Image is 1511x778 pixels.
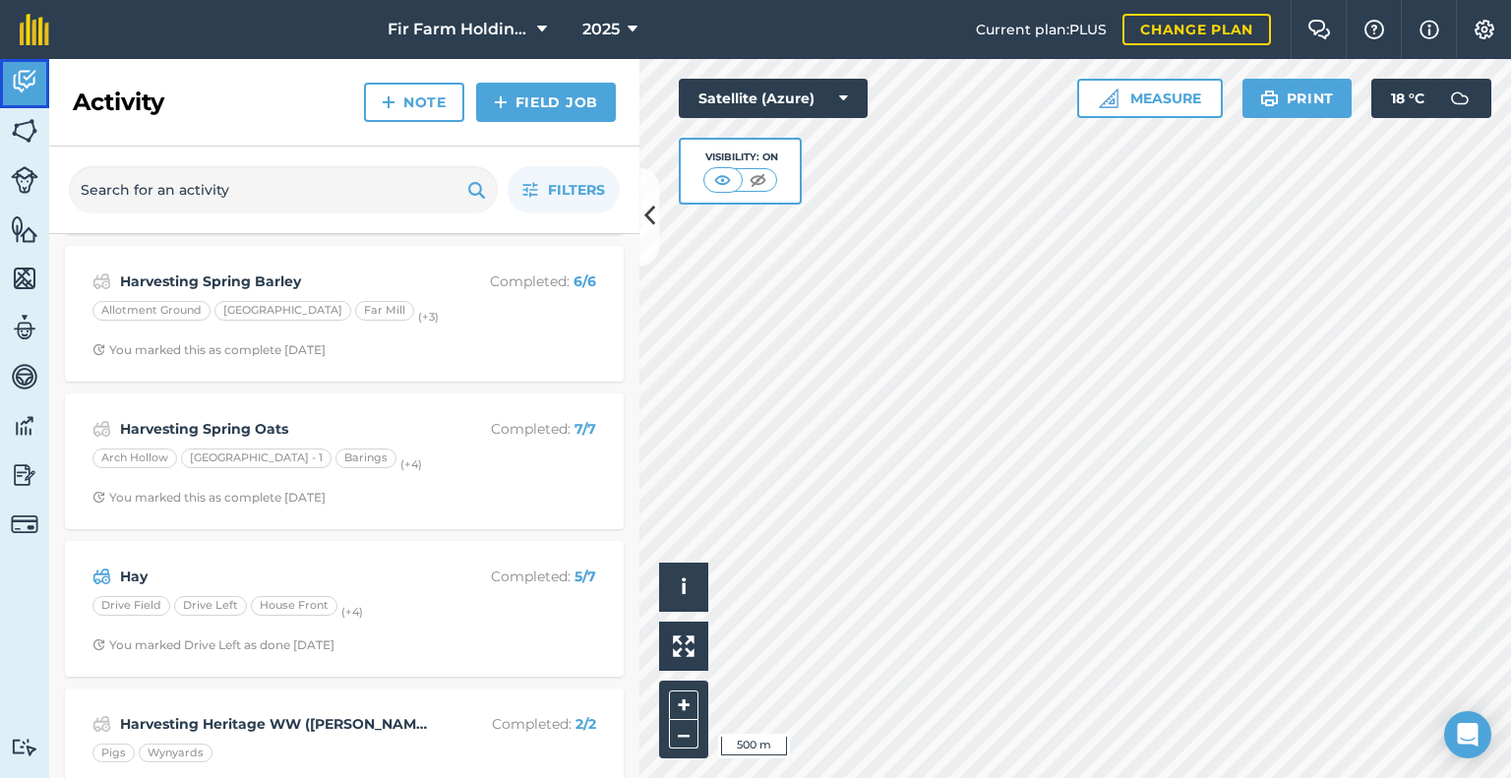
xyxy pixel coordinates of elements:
img: svg+xml;base64,PD94bWwgdmVyc2lvbj0iMS4wIiBlbmNvZGluZz0idXRmLTgiPz4KPCEtLSBHZW5lcmF0b3I6IEFkb2JlIE... [11,510,38,538]
strong: Harvesting Spring Oats [120,418,432,440]
img: svg+xml;base64,PD94bWwgdmVyc2lvbj0iMS4wIiBlbmNvZGluZz0idXRmLTgiPz4KPCEtLSBHZW5lcmF0b3I6IEFkb2JlIE... [11,313,38,342]
div: Drive Left [174,596,247,616]
strong: Harvesting Heritage WW ([PERSON_NAME]) [120,713,432,735]
p: Completed : [440,713,596,735]
img: svg+xml;base64,PD94bWwgdmVyc2lvbj0iMS4wIiBlbmNvZGluZz0idXRmLTgiPz4KPCEtLSBHZW5lcmF0b3I6IEFkb2JlIE... [92,269,111,293]
img: svg+xml;base64,PHN2ZyB4bWxucz0iaHR0cDovL3d3dy53My5vcmcvMjAwMC9zdmciIHdpZHRoPSI1NiIgaGVpZ2h0PSI2MC... [11,264,38,293]
a: Note [364,83,464,122]
div: You marked this as complete [DATE] [92,490,326,506]
strong: 6 / 6 [574,272,596,290]
img: svg+xml;base64,PD94bWwgdmVyc2lvbj0iMS4wIiBlbmNvZGluZz0idXRmLTgiPz4KPCEtLSBHZW5lcmF0b3I6IEFkb2JlIE... [11,362,38,391]
img: svg+xml;base64,PHN2ZyB4bWxucz0iaHR0cDovL3d3dy53My5vcmcvMjAwMC9zdmciIHdpZHRoPSIxOSIgaGVpZ2h0PSIyNC... [467,178,486,202]
div: Drive Field [92,596,170,616]
strong: 2 / 2 [575,715,596,733]
small: (+ 4 ) [400,457,422,471]
img: svg+xml;base64,PD94bWwgdmVyc2lvbj0iMS4wIiBlbmNvZGluZz0idXRmLTgiPz4KPCEtLSBHZW5lcmF0b3I6IEFkb2JlIE... [11,411,38,441]
div: Far Mill [355,301,414,321]
img: Clock with arrow pointing clockwise [92,343,105,356]
span: 18 ° C [1391,79,1424,118]
div: Pigs [92,744,135,763]
div: House Front [251,596,337,616]
a: HayCompleted: 5/7Drive FieldDrive LeftHouse Front(+4)Clock with arrow pointing clockwiseYou marke... [77,553,612,665]
img: svg+xml;base64,PD94bWwgdmVyc2lvbj0iMS4wIiBlbmNvZGluZz0idXRmLTgiPz4KPCEtLSBHZW5lcmF0b3I6IEFkb2JlIE... [92,712,111,736]
span: i [681,574,687,599]
div: [GEOGRAPHIC_DATA] [214,301,351,321]
div: Visibility: On [703,150,778,165]
button: Measure [1077,79,1223,118]
a: Harvesting Spring BarleyCompleted: 6/6Allotment Ground[GEOGRAPHIC_DATA]Far Mill(+3)Clock with arr... [77,258,612,370]
button: 18 °C [1371,79,1491,118]
a: Harvesting Spring OatsCompleted: 7/7Arch Hollow[GEOGRAPHIC_DATA] - 1Barings(+4)Clock with arrow p... [77,405,612,517]
button: Print [1242,79,1353,118]
img: svg+xml;base64,PHN2ZyB4bWxucz0iaHR0cDovL3d3dy53My5vcmcvMjAwMC9zdmciIHdpZHRoPSI1NiIgaGVpZ2h0PSI2MC... [11,214,38,244]
strong: Harvesting Spring Barley [120,270,432,292]
img: Clock with arrow pointing clockwise [92,638,105,651]
img: Ruler icon [1099,89,1118,108]
span: 2025 [582,18,620,41]
span: Fir Farm Holdings Limited [388,18,529,41]
img: Clock with arrow pointing clockwise [92,491,105,504]
div: Barings [335,449,396,468]
img: svg+xml;base64,PD94bWwgdmVyc2lvbj0iMS4wIiBlbmNvZGluZz0idXRmLTgiPz4KPCEtLSBHZW5lcmF0b3I6IEFkb2JlIE... [11,460,38,490]
p: Completed : [440,418,596,440]
img: svg+xml;base64,PHN2ZyB4bWxucz0iaHR0cDovL3d3dy53My5vcmcvMjAwMC9zdmciIHdpZHRoPSIxNCIgaGVpZ2h0PSIyNC... [382,90,395,114]
img: svg+xml;base64,PD94bWwgdmVyc2lvbj0iMS4wIiBlbmNvZGluZz0idXRmLTgiPz4KPCEtLSBHZW5lcmF0b3I6IEFkb2JlIE... [11,166,38,194]
button: Filters [508,166,620,213]
strong: 7 / 7 [574,420,596,438]
img: svg+xml;base64,PHN2ZyB4bWxucz0iaHR0cDovL3d3dy53My5vcmcvMjAwMC9zdmciIHdpZHRoPSIxOSIgaGVpZ2h0PSIyNC... [1260,87,1279,110]
small: (+ 4 ) [341,605,363,619]
img: A cog icon [1473,20,1496,39]
div: Open Intercom Messenger [1444,711,1491,758]
div: You marked Drive Left as done [DATE] [92,637,334,653]
span: Current plan : PLUS [976,19,1107,40]
input: Search for an activity [69,166,498,213]
img: Four arrows, one pointing top left, one top right, one bottom right and the last bottom left [673,635,695,657]
span: Filters [548,179,605,201]
small: (+ 3 ) [418,310,439,324]
img: svg+xml;base64,PHN2ZyB4bWxucz0iaHR0cDovL3d3dy53My5vcmcvMjAwMC9zdmciIHdpZHRoPSI1MCIgaGVpZ2h0PSI0MC... [746,170,770,190]
a: Field Job [476,83,616,122]
img: svg+xml;base64,PHN2ZyB4bWxucz0iaHR0cDovL3d3dy53My5vcmcvMjAwMC9zdmciIHdpZHRoPSI1NiIgaGVpZ2h0PSI2MC... [11,116,38,146]
img: svg+xml;base64,PD94bWwgdmVyc2lvbj0iMS4wIiBlbmNvZGluZz0idXRmLTgiPz4KPCEtLSBHZW5lcmF0b3I6IEFkb2JlIE... [1440,79,1480,118]
img: svg+xml;base64,PD94bWwgdmVyc2lvbj0iMS4wIiBlbmNvZGluZz0idXRmLTgiPz4KPCEtLSBHZW5lcmF0b3I6IEFkb2JlIE... [11,67,38,96]
button: + [669,690,698,720]
div: Arch Hollow [92,449,177,468]
img: svg+xml;base64,PHN2ZyB4bWxucz0iaHR0cDovL3d3dy53My5vcmcvMjAwMC9zdmciIHdpZHRoPSIxNCIgaGVpZ2h0PSIyNC... [494,90,508,114]
p: Completed : [440,566,596,587]
img: svg+xml;base64,PD94bWwgdmVyc2lvbj0iMS4wIiBlbmNvZGluZz0idXRmLTgiPz4KPCEtLSBHZW5lcmF0b3I6IEFkb2JlIE... [11,738,38,756]
img: svg+xml;base64,PHN2ZyB4bWxucz0iaHR0cDovL3d3dy53My5vcmcvMjAwMC9zdmciIHdpZHRoPSI1MCIgaGVpZ2h0PSI0MC... [710,170,735,190]
img: fieldmargin Logo [20,14,49,45]
strong: Hay [120,566,432,587]
div: Allotment Ground [92,301,211,321]
div: [GEOGRAPHIC_DATA] - 1 [181,449,332,468]
button: i [659,563,708,612]
h2: Activity [73,87,164,118]
div: Wynyards [139,744,212,763]
img: A question mark icon [1362,20,1386,39]
button: Satellite (Azure) [679,79,868,118]
div: You marked this as complete [DATE] [92,342,326,358]
strong: 5 / 7 [574,568,596,585]
img: svg+xml;base64,PD94bWwgdmVyc2lvbj0iMS4wIiBlbmNvZGluZz0idXRmLTgiPz4KPCEtLSBHZW5lcmF0b3I6IEFkb2JlIE... [92,417,111,441]
img: svg+xml;base64,PD94bWwgdmVyc2lvbj0iMS4wIiBlbmNvZGluZz0idXRmLTgiPz4KPCEtLSBHZW5lcmF0b3I6IEFkb2JlIE... [92,565,111,588]
a: Change plan [1122,14,1271,45]
button: – [669,720,698,748]
img: svg+xml;base64,PHN2ZyB4bWxucz0iaHR0cDovL3d3dy53My5vcmcvMjAwMC9zdmciIHdpZHRoPSIxNyIgaGVpZ2h0PSIxNy... [1420,18,1439,41]
img: Two speech bubbles overlapping with the left bubble in the forefront [1307,20,1331,39]
p: Completed : [440,270,596,292]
